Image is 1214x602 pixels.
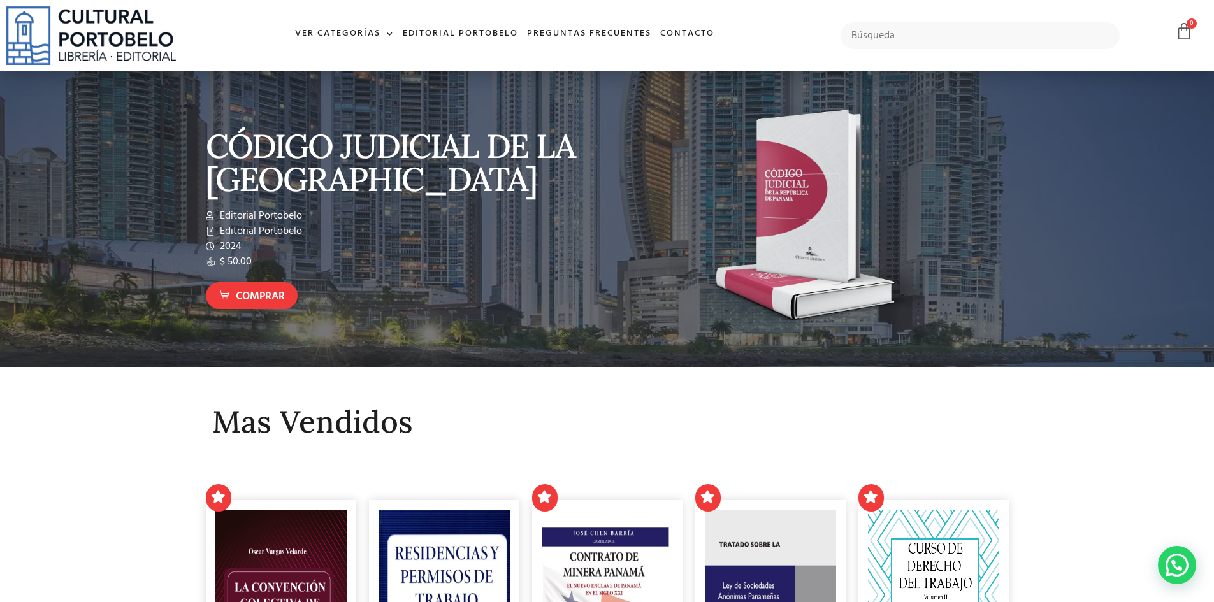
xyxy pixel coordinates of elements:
p: CÓDIGO JUDICIAL DE LA [GEOGRAPHIC_DATA] [206,129,601,196]
span: Editorial Portobelo [217,208,302,224]
a: Ver Categorías [291,20,398,48]
span: 0 [1187,18,1197,29]
a: Editorial Portobelo [398,20,523,48]
a: Comprar [206,282,298,310]
span: Comprar [236,289,285,305]
span: Editorial Portobelo [217,224,302,239]
span: 2024 [217,239,242,254]
span: $ 50.00 [217,254,252,269]
h2: Mas Vendidos [212,405,1002,439]
a: Preguntas frecuentes [523,20,656,48]
input: Búsqueda [841,22,1120,49]
a: Contacto [656,20,719,48]
a: 0 [1175,22,1193,41]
